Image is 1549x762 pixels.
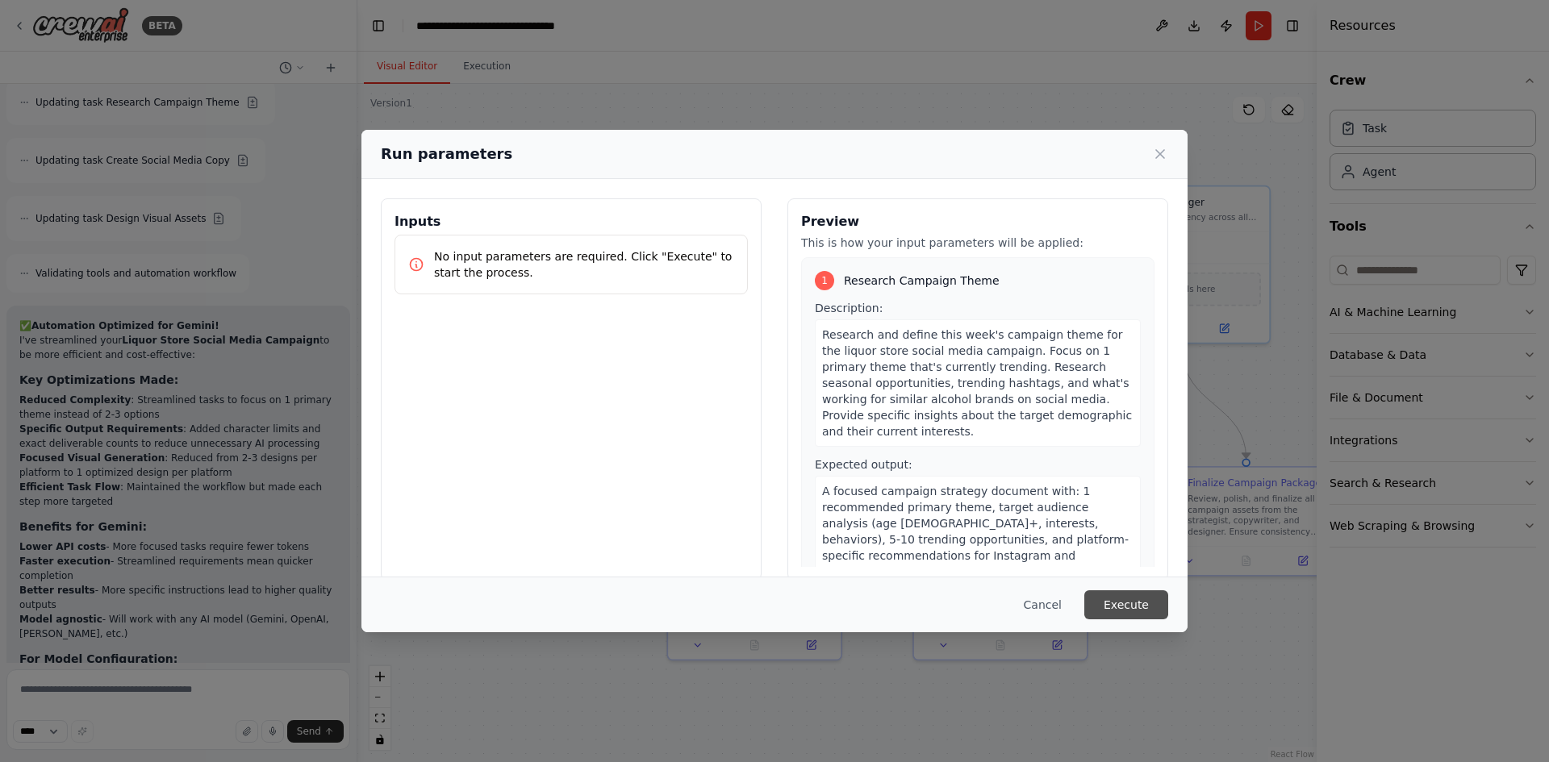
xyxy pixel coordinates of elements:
[844,273,1000,289] span: Research Campaign Theme
[801,212,1154,231] h3: Preview
[434,248,734,281] p: No input parameters are required. Click "Execute" to start the process.
[1084,590,1168,619] button: Execute
[822,328,1132,438] span: Research and define this week's campaign theme for the liquor store social media campaign. Focus ...
[815,458,912,471] span: Expected output:
[815,302,883,314] span: Description:
[381,143,512,165] h2: Run parameters
[801,235,1154,251] p: This is how your input parameters will be applied:
[395,212,748,231] h3: Inputs
[815,271,834,290] div: 1
[822,485,1129,578] span: A focused campaign strategy document with: 1 recommended primary theme, target audience analysis ...
[1011,590,1075,619] button: Cancel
